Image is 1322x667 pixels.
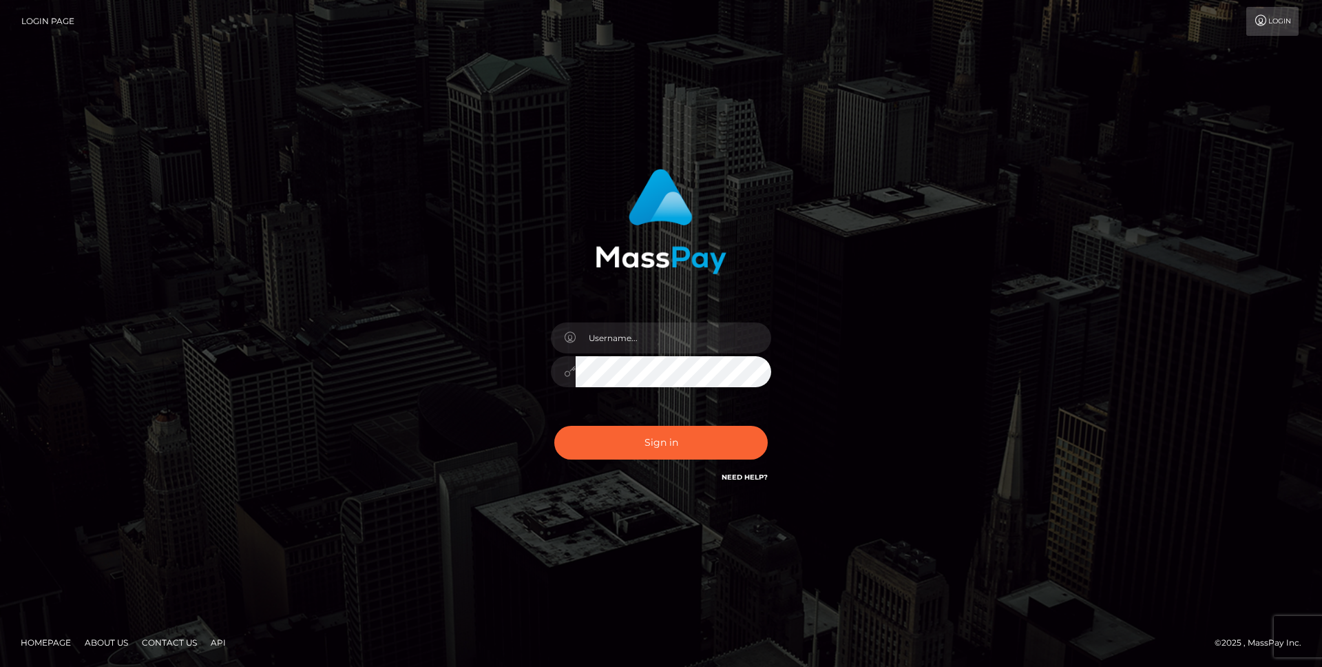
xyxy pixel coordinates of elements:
[554,426,768,460] button: Sign in
[21,7,74,36] a: Login Page
[722,473,768,482] a: Need Help?
[1215,635,1312,650] div: © 2025 , MassPay Inc.
[205,632,231,653] a: API
[596,169,726,274] img: MassPay Login
[15,632,76,653] a: Homepage
[576,322,771,353] input: Username...
[1246,7,1299,36] a: Login
[79,632,134,653] a: About Us
[136,632,202,653] a: Contact Us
